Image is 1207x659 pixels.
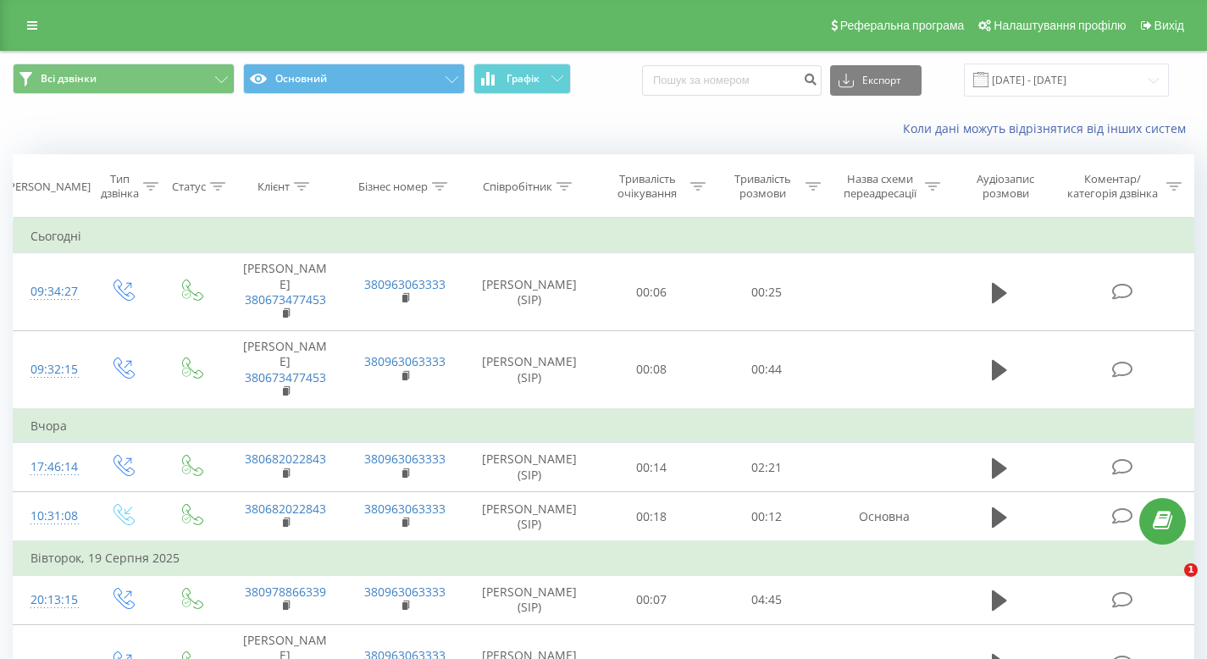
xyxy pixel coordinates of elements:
[465,492,594,542] td: [PERSON_NAME] (SIP)
[594,575,709,624] td: 00:07
[840,172,922,201] div: Назва схеми переадресації
[473,64,571,94] button: Графік
[465,575,594,624] td: [PERSON_NAME] (SIP)
[245,501,326,517] a: 380682022843
[14,219,1194,253] td: Сьогодні
[358,180,428,194] div: Бізнес номер
[30,353,70,386] div: 09:32:15
[465,443,594,492] td: [PERSON_NAME] (SIP)
[245,451,326,467] a: 380682022843
[994,19,1126,32] span: Налаштування профілю
[709,492,824,542] td: 00:12
[245,291,326,307] a: 380673477453
[30,451,70,484] div: 17:46:14
[465,331,594,409] td: [PERSON_NAME] (SIP)
[709,253,824,331] td: 00:25
[709,575,824,624] td: 04:45
[14,541,1194,575] td: Вівторок, 19 Серпня 2025
[642,65,822,96] input: Пошук за номером
[507,73,540,85] span: Графік
[1149,563,1190,604] iframe: Intercom live chat
[840,19,965,32] span: Реферальна програма
[364,501,446,517] a: 380963063333
[364,353,446,369] a: 380963063333
[364,276,446,292] a: 380963063333
[483,180,552,194] div: Співробітник
[609,172,685,201] div: Тривалість очікування
[5,180,91,194] div: [PERSON_NAME]
[465,253,594,331] td: [PERSON_NAME] (SIP)
[243,64,465,94] button: Основний
[245,369,326,385] a: 380673477453
[903,120,1194,136] a: Коли дані можуть відрізнятися вiд інших систем
[225,331,346,409] td: [PERSON_NAME]
[594,331,709,409] td: 00:08
[101,172,139,201] div: Тип дзвінка
[14,409,1194,443] td: Вчора
[364,451,446,467] a: 380963063333
[594,492,709,542] td: 00:18
[824,492,944,542] td: Основна
[245,584,326,600] a: 380978866339
[364,584,446,600] a: 380963063333
[225,253,346,331] td: [PERSON_NAME]
[13,64,235,94] button: Всі дзвінки
[594,253,709,331] td: 00:06
[594,443,709,492] td: 00:14
[709,443,824,492] td: 02:21
[30,500,70,533] div: 10:31:08
[257,180,290,194] div: Клієнт
[1063,172,1162,201] div: Коментар/категорія дзвінка
[1184,563,1198,577] span: 1
[30,275,70,308] div: 09:34:27
[172,180,206,194] div: Статус
[1154,19,1184,32] span: Вихід
[725,172,801,201] div: Тривалість розмови
[960,172,1051,201] div: Аудіозапис розмови
[709,331,824,409] td: 00:44
[30,584,70,617] div: 20:13:15
[830,65,922,96] button: Експорт
[41,72,97,86] span: Всі дзвінки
